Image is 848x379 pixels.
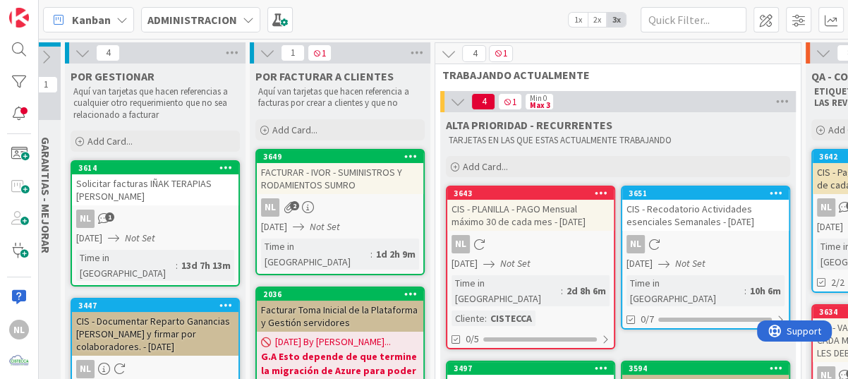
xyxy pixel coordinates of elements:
[257,288,423,332] div: 2036Facturar Toma Inicial de la Plataforma y Gestión servidores
[275,335,391,349] span: [DATE] By [PERSON_NAME]...
[588,13,607,27] span: 2x
[452,256,478,271] span: [DATE]
[176,258,178,273] span: :
[76,360,95,378] div: NL
[96,44,120,61] span: 4
[72,299,238,356] div: 3447CIS - Documentar Reparto Ganancias [PERSON_NAME] y firmar por colaboradores. - [DATE]
[30,2,64,19] span: Support
[125,231,155,244] i: Not Set
[447,187,614,200] div: 3643
[454,363,614,373] div: 3497
[105,212,114,222] span: 1
[87,135,133,148] span: Add Card...
[257,301,423,332] div: Facturar Toma Inicial de la Plataforma y Gestión servidores
[446,118,612,132] span: ALTA PRIORIDAD - RECURRENTES
[569,13,588,27] span: 1x
[607,13,626,27] span: 3x
[626,235,645,253] div: NL
[449,135,787,146] p: TARJETAS EN LAS QUE ESTAS ACTUALMENTE TRABAJANDO
[629,188,789,198] div: 3651
[261,198,279,217] div: NL
[498,93,522,110] span: 1
[72,11,111,28] span: Kanban
[452,275,561,306] div: Time in [GEOGRAPHIC_DATA]
[370,246,372,262] span: :
[76,250,176,281] div: Time in [GEOGRAPHIC_DATA]
[76,210,95,228] div: NL
[621,186,790,330] a: 3651CIS - Recodatorio Actividades esenciales Semanales - [DATE]NL[DATE]Not SetTime in [GEOGRAPHIC...
[817,198,835,217] div: NL
[255,149,425,275] a: 3649FACTURAR - IVOR - SUMINISTROS Y RODAMIENTOS SUMRONL[DATE]Not SetTime in [GEOGRAPHIC_DATA]:1d ...
[72,312,238,356] div: CIS - Documentar Reparto Ganancias [PERSON_NAME] y firmar por colaboradores. - [DATE]
[258,86,422,109] p: Aquí van tarjetas que hacen referencia a facturas por crear a clientes y que no
[561,283,563,299] span: :
[261,219,287,234] span: [DATE]
[446,186,615,349] a: 3643CIS - PLANILLA - PAGO Mensual máximo 30 de cada mes - [DATE]NL[DATE]Not SetTime in [GEOGRAPHI...
[71,160,240,287] a: 3614Solicitar facturas IÑAK TERAPIAS [PERSON_NAME]NL[DATE]Not SetTime in [GEOGRAPHIC_DATA]:13d 7h...
[500,257,531,270] i: Not Set
[746,283,785,299] div: 10h 6m
[72,162,238,174] div: 3614
[447,235,614,253] div: NL
[447,200,614,231] div: CIS - PLANILLA - PAGO Mensual máximo 30 de cada mes - [DATE]
[641,7,746,32] input: Quick Filter...
[485,311,487,326] span: :
[78,163,238,173] div: 3614
[529,102,550,109] div: Max 3
[76,231,102,246] span: [DATE]
[281,44,305,61] span: 1
[39,137,53,253] span: GARANTIAS - MEJORAR
[489,45,513,62] span: 1
[622,362,789,375] div: 3594
[9,320,29,339] div: NL
[629,363,789,373] div: 3594
[72,299,238,312] div: 3447
[78,301,238,311] div: 3447
[263,289,423,299] div: 2036
[454,188,614,198] div: 3643
[622,187,789,200] div: 3651
[641,312,654,327] span: 0/7
[675,257,705,270] i: Not Set
[290,201,299,210] span: 2
[529,95,546,102] div: Min 0
[487,311,535,326] div: CISTECCA
[471,93,495,110] span: 4
[178,258,234,273] div: 13d 7h 13m
[442,68,783,82] span: TRABAJANDO ACTUALMENTE
[817,219,843,234] span: [DATE]
[257,198,423,217] div: NL
[255,69,394,83] span: POR FACTURAR A CLIENTES
[261,239,370,270] div: Time in [GEOGRAPHIC_DATA]
[257,288,423,301] div: 2036
[257,163,423,194] div: FACTURAR - IVOR - SUMINISTROS Y RODAMIENTOS SUMRO
[9,8,29,28] img: Visit kanbanzone.com
[34,76,58,93] span: 1
[462,45,486,62] span: 4
[452,311,485,326] div: Cliente
[447,362,614,375] div: 3497
[71,69,155,83] span: POR GESTIONAR
[466,332,479,347] span: 0/5
[452,235,470,253] div: NL
[147,13,237,27] b: ADMINISTRACION
[72,162,238,205] div: 3614Solicitar facturas IÑAK TERAPIAS [PERSON_NAME]
[447,187,614,231] div: 3643CIS - PLANILLA - PAGO Mensual máximo 30 de cada mes - [DATE]
[372,246,419,262] div: 1d 2h 9m
[257,150,423,163] div: 3649
[626,256,653,271] span: [DATE]
[622,200,789,231] div: CIS - Recodatorio Actividades esenciales Semanales - [DATE]
[831,275,844,290] span: 2/2
[257,150,423,194] div: 3649FACTURAR - IVOR - SUMINISTROS Y RODAMIENTOS SUMRO
[72,360,238,378] div: NL
[308,44,332,61] span: 1
[72,174,238,205] div: Solicitar facturas IÑAK TERAPIAS [PERSON_NAME]
[9,351,29,371] img: avatar
[622,235,789,253] div: NL
[272,124,317,136] span: Add Card...
[310,220,340,233] i: Not Set
[563,283,610,299] div: 2d 8h 6m
[463,160,508,173] span: Add Card...
[263,152,423,162] div: 3649
[626,275,744,306] div: Time in [GEOGRAPHIC_DATA]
